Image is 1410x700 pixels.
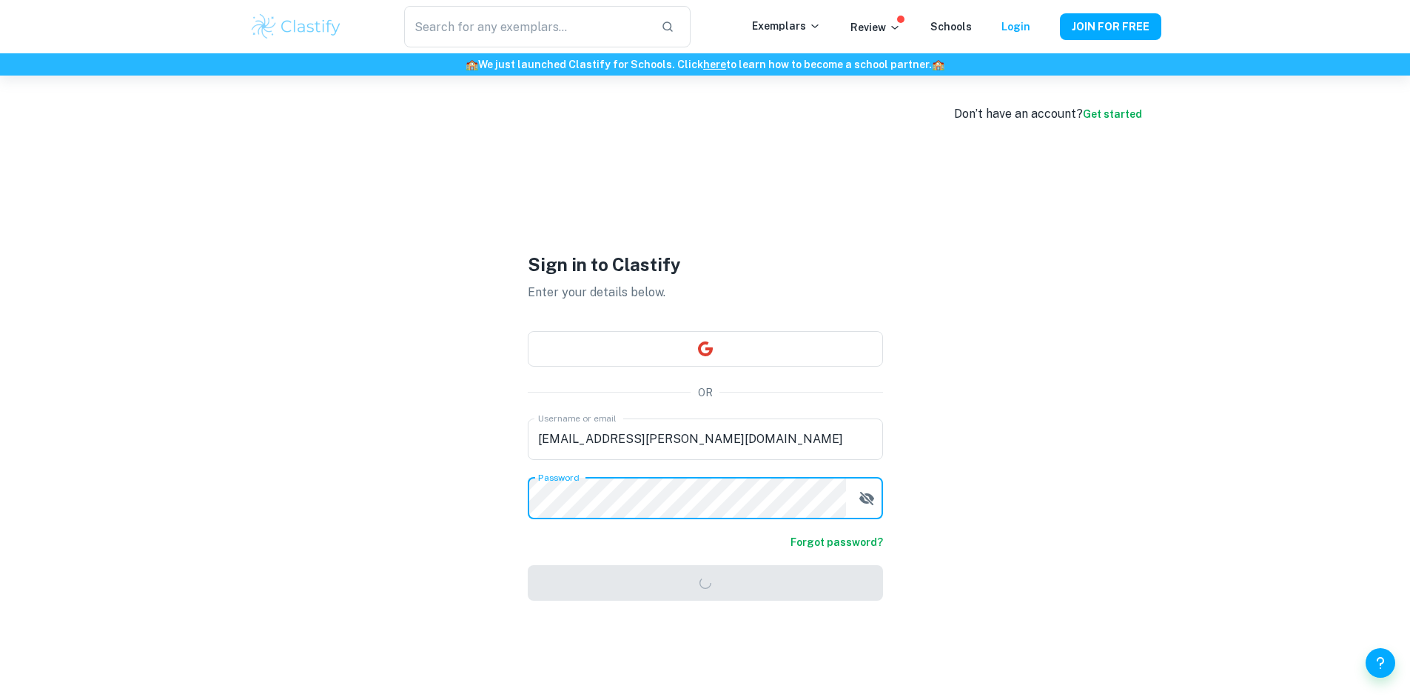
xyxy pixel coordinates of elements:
span: 🏫 [932,59,944,70]
p: OR [698,384,713,401]
label: Password [538,471,579,484]
div: Don’t have an account? [954,105,1142,123]
p: Exemplars [752,18,821,34]
p: Review [850,19,901,36]
a: here [703,59,726,70]
a: Login [1001,21,1030,33]
span: 🏫 [466,59,478,70]
p: Enter your details below. [528,284,883,301]
img: Clastify logo [249,12,343,41]
label: Username or email [538,412,617,424]
h1: Sign in to Clastify [528,251,883,278]
a: Forgot password? [790,534,883,550]
input: Search for any exemplars... [404,6,648,47]
a: Schools [930,21,972,33]
button: Help and Feedback [1366,648,1395,678]
h6: We just launched Clastify for Schools. Click to learn how to become a school partner. [3,56,1407,73]
a: Get started [1083,108,1142,120]
button: JOIN FOR FREE [1060,13,1161,40]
